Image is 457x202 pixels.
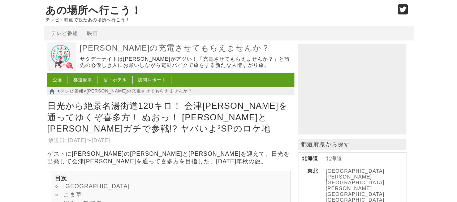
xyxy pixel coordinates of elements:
a: [PERSON_NAME][GEOGRAPHIC_DATA] [326,185,385,197]
a: [GEOGRAPHIC_DATA] [326,168,385,174]
p: テレビ・映画で観たあの場所へ行こう！ [46,17,390,22]
a: こま草 [64,192,82,198]
nav: > > [47,87,294,95]
td: [DATE]〜[DATE] [68,137,111,144]
a: 宿・ホテル [103,77,127,82]
iframe: Advertisement [298,44,406,134]
a: Twitter (@go_thesights) [398,9,408,15]
h1: 日光から絶景名湯街道120キロ！ 会津[PERSON_NAME]を通ってゆくぞ喜多方！ ぬおっ！ [PERSON_NAME]と[PERSON_NAME]ガチで参戦!? ヤバいよ²SPのロケ地 [47,98,294,136]
a: 企画 [53,77,62,82]
a: 出川哲朗の充電させてもらえませんか？ [47,66,76,72]
img: 出川哲朗の充電させてもらえませんか？ [47,42,76,71]
a: [PERSON_NAME]の充電させてもらえませんか？ [87,89,193,94]
th: 北海道 [298,152,322,165]
a: [PERSON_NAME][GEOGRAPHIC_DATA] [326,174,385,185]
a: テレビ番組 [60,89,84,94]
a: [PERSON_NAME]の充電させてもらえませんか？ [80,43,293,53]
p: ゲストに[PERSON_NAME]の[PERSON_NAME]と[PERSON_NAME]を迎えて、日光を出発して会津[PERSON_NAME]を通って喜多方を目指した、[DATE]年秋の旅。 [47,150,294,166]
a: 訪問レポート [138,77,166,82]
a: テレビ番組 [51,30,78,36]
p: サタデーナイトは[PERSON_NAME]がアツい！「充電させてもらえませんか？」と旅先の心優しき人にお願いしながら電動バイクで旅をする新たな人情すがり旅。 [80,56,293,69]
a: あの場所へ行こう！ [46,5,142,16]
a: 都道府県 [73,77,92,82]
a: [GEOGRAPHIC_DATA] [64,183,130,189]
p: 都道府県から探す [298,139,406,150]
th: 放送日: [48,137,67,144]
a: 映画 [87,30,98,36]
a: 北海道 [326,155,342,161]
